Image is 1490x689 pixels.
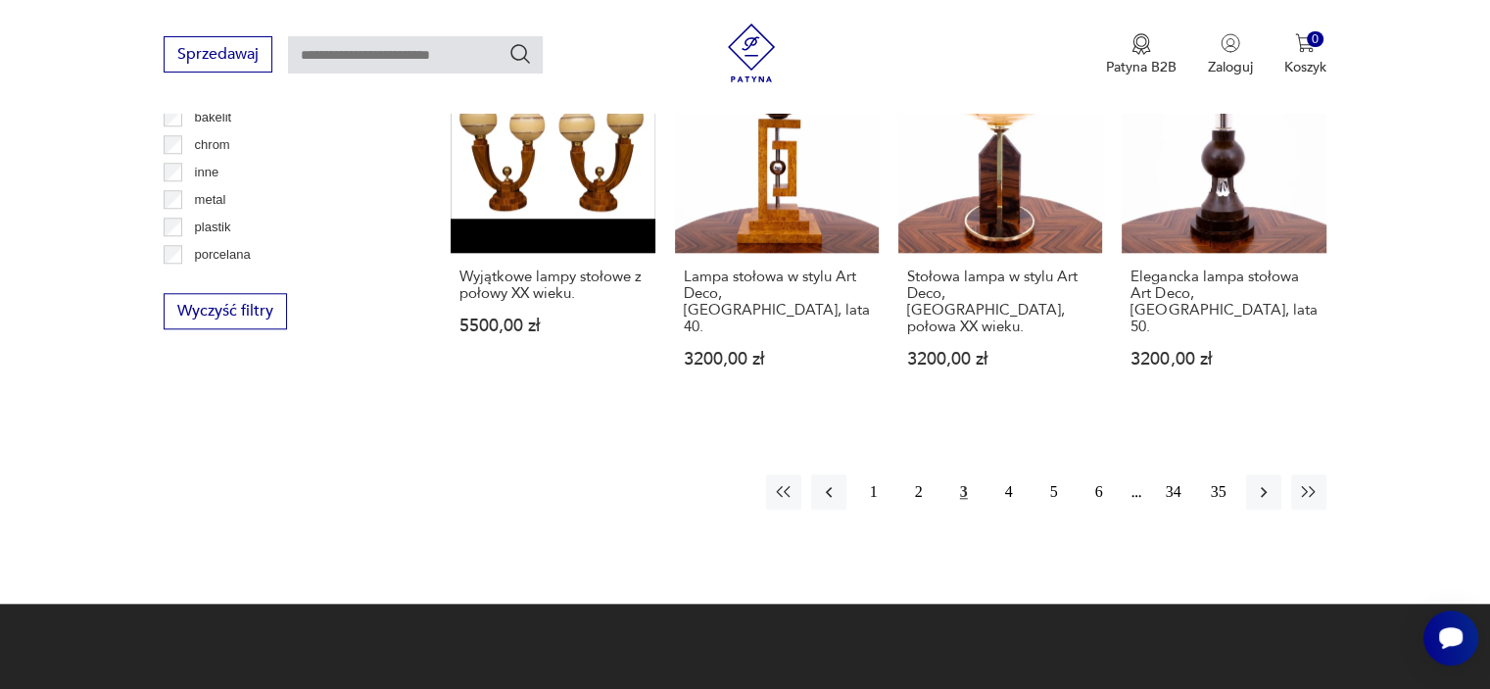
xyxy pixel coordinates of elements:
p: 3200,00 zł [1130,351,1317,368]
button: 35 [1201,474,1236,510]
a: Wyjątkowe lampy stołowe z połowy XX wieku.Wyjątkowe lampy stołowe z połowy XX wieku.5500,00 zł [451,49,654,406]
p: Patyna B2B [1106,58,1177,76]
p: chrom [195,134,230,156]
p: porcelit [195,271,236,293]
a: Sprzedawaj [164,49,272,63]
button: 3 [946,474,982,510]
a: Lampa stołowa w stylu Art Deco, Polska, lata 40.Lampa stołowa w stylu Art Deco, [GEOGRAPHIC_DATA]... [675,49,879,406]
p: inne [195,162,219,183]
p: plastik [195,217,231,238]
button: 4 [991,474,1027,510]
h3: Lampa stołowa w stylu Art Deco, [GEOGRAPHIC_DATA], lata 40. [684,269,870,335]
iframe: Smartsupp widget button [1423,611,1478,665]
button: 34 [1156,474,1191,510]
p: metal [195,189,226,211]
button: 5 [1036,474,1072,510]
h3: Elegancka lampa stołowa Art Deco, [GEOGRAPHIC_DATA], lata 50. [1130,269,1317,335]
img: Ikona medalu [1131,33,1151,55]
p: 3200,00 zł [684,351,870,368]
button: 1 [856,474,891,510]
p: porcelana [195,244,251,266]
h3: Wyjątkowe lampy stołowe z połowy XX wieku. [459,269,646,302]
button: Sprzedawaj [164,36,272,73]
button: 2 [901,474,937,510]
img: Ikonka użytkownika [1221,33,1240,53]
p: Koszyk [1284,58,1326,76]
button: 6 [1081,474,1117,510]
p: Zaloguj [1208,58,1253,76]
img: Ikona koszyka [1295,33,1315,53]
p: 5500,00 zł [459,318,646,334]
button: Zaloguj [1208,33,1253,76]
a: Ikona medaluPatyna B2B [1106,33,1177,76]
div: 0 [1307,31,1323,48]
p: 3200,00 zł [907,351,1093,368]
a: Elegancka lampa stołowa Art Deco, Polska, lata 50.Elegancka lampa stołowa Art Deco, [GEOGRAPHIC_D... [1122,49,1325,406]
a: Stołowa lampa w stylu Art Deco, Polska, połowa XX wieku.Stołowa lampa w stylu Art Deco, [GEOGRAPH... [898,49,1102,406]
button: Szukaj [508,42,532,66]
button: 0Koszyk [1284,33,1326,76]
button: Wyczyść filtry [164,293,287,329]
img: Patyna - sklep z meblami i dekoracjami vintage [722,24,781,82]
button: Patyna B2B [1106,33,1177,76]
h3: Stołowa lampa w stylu Art Deco, [GEOGRAPHIC_DATA], połowa XX wieku. [907,269,1093,335]
p: bakelit [195,107,232,128]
